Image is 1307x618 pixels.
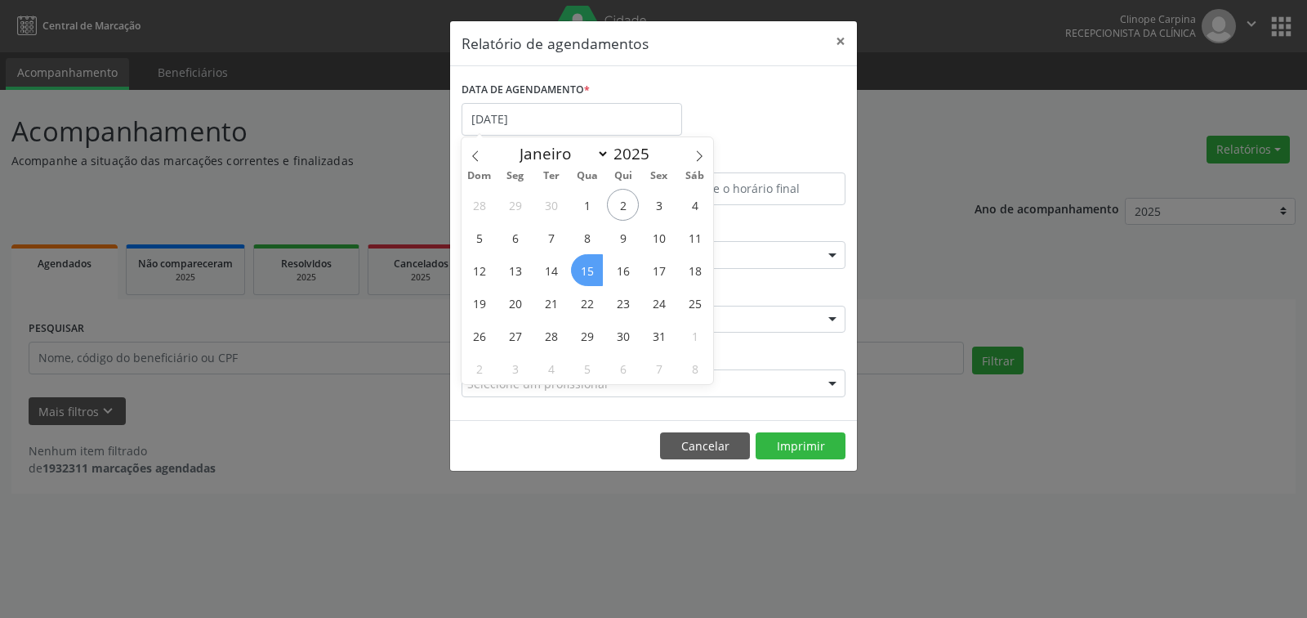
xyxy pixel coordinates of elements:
button: Imprimir [756,432,845,460]
span: Outubro 16, 2025 [607,254,639,286]
button: Cancelar [660,432,750,460]
span: Novembro 2, 2025 [463,352,495,384]
span: Outubro 2, 2025 [607,189,639,221]
span: Outubro 8, 2025 [571,222,603,253]
span: Outubro 1, 2025 [571,189,603,221]
span: Outubro 13, 2025 [499,254,531,286]
span: Qua [569,171,605,181]
span: Outubro 26, 2025 [463,320,495,352]
span: Outubro 11, 2025 [679,222,711,253]
span: Novembro 8, 2025 [679,352,711,384]
span: Outubro 29, 2025 [571,320,603,352]
span: Outubro 14, 2025 [535,254,567,286]
span: Outubro 28, 2025 [535,320,567,352]
span: Outubro 7, 2025 [535,222,567,253]
span: Setembro 29, 2025 [499,189,531,221]
span: Outubro 6, 2025 [499,222,531,253]
span: Selecione um profissional [467,375,608,392]
span: Novembro 3, 2025 [499,352,531,384]
input: Year [609,143,663,164]
button: Close [824,21,857,61]
span: Novembro 7, 2025 [643,352,675,384]
span: Novembro 5, 2025 [571,352,603,384]
span: Outubro 23, 2025 [607,287,639,319]
span: Outubro 9, 2025 [607,222,639,253]
span: Outubro 31, 2025 [643,320,675,352]
select: Month [511,142,609,165]
span: Outubro 30, 2025 [607,320,639,352]
span: Outubro 22, 2025 [571,287,603,319]
span: Outubro 25, 2025 [679,287,711,319]
span: Outubro 10, 2025 [643,222,675,253]
span: Outubro 27, 2025 [499,320,531,352]
label: DATA DE AGENDAMENTO [462,78,590,103]
span: Sex [641,171,677,181]
input: Selecione o horário final [658,172,845,205]
span: Setembro 28, 2025 [463,189,495,221]
h5: Relatório de agendamentos [462,33,649,54]
span: Ter [533,171,569,181]
input: Selecione uma data ou intervalo [462,103,682,136]
span: Outubro 24, 2025 [643,287,675,319]
span: Novembro 6, 2025 [607,352,639,384]
span: Outubro 18, 2025 [679,254,711,286]
label: ATÉ [658,147,845,172]
span: Qui [605,171,641,181]
span: Outubro 12, 2025 [463,254,495,286]
span: Novembro 1, 2025 [679,320,711,352]
span: Sáb [677,171,713,181]
span: Dom [462,171,497,181]
span: Outubro 15, 2025 [571,254,603,286]
span: Outubro 19, 2025 [463,287,495,319]
span: Novembro 4, 2025 [535,352,567,384]
span: Outubro 5, 2025 [463,222,495,253]
span: Outubro 17, 2025 [643,254,675,286]
span: Seg [497,171,533,181]
span: Outubro 21, 2025 [535,287,567,319]
span: Outubro 4, 2025 [679,189,711,221]
span: Outubro 3, 2025 [643,189,675,221]
span: Setembro 30, 2025 [535,189,567,221]
span: Outubro 20, 2025 [499,287,531,319]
